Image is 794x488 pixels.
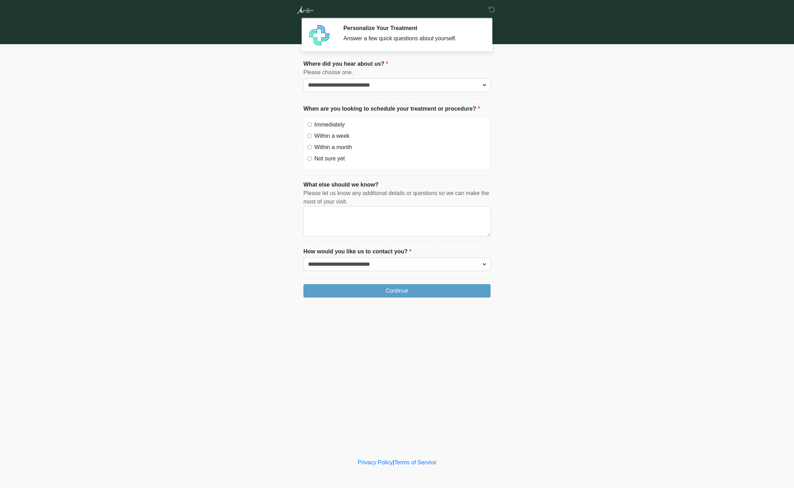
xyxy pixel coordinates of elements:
[307,122,312,127] input: Immediately
[303,247,411,256] label: How would you like us to contact you?
[343,34,480,43] div: Answer a few quick questions about yourself.
[303,181,378,189] label: What else should we know?
[394,459,436,465] a: Terms of Service
[307,156,312,161] input: Not sure yet
[303,284,491,298] button: Continue
[358,459,393,465] a: Privacy Policy
[307,145,312,149] input: Within a month
[314,143,487,152] label: Within a month
[343,25,480,31] h2: Personalize Your Treatment
[303,60,388,68] label: Where did you hear about us?
[314,132,487,140] label: Within a week
[314,154,487,163] label: Not sure yet
[309,25,330,46] img: Agent Avatar
[296,5,314,14] img: Aurelion Med Spa Logo
[393,459,394,465] a: |
[307,134,312,138] input: Within a week
[314,120,487,129] label: Immediately
[303,68,491,77] div: Please choose one.
[303,189,491,206] div: Please let us know any additional details or questions so we can make the most of your visit.
[303,105,480,113] label: When are you looking to schedule your treatment or procedure?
